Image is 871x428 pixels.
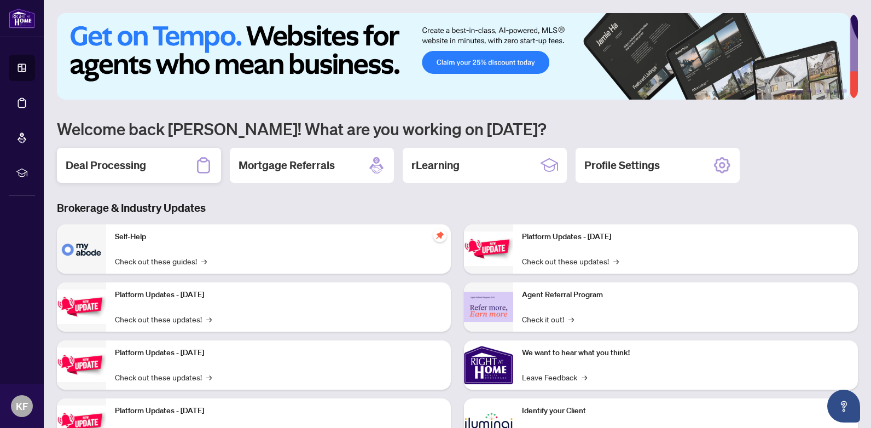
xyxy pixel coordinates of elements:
[16,398,28,414] span: KF
[115,231,442,243] p: Self-Help
[568,313,574,325] span: →
[9,8,35,28] img: logo
[522,289,849,301] p: Agent Referral Program
[115,371,212,383] a: Check out these updates!→
[201,255,207,267] span: →
[57,200,858,216] h3: Brokerage & Industry Updates
[239,158,335,173] h2: Mortgage Referrals
[57,348,106,382] img: Platform Updates - July 21, 2025
[808,89,812,93] button: 2
[582,371,587,383] span: →
[115,289,442,301] p: Platform Updates - [DATE]
[613,255,619,267] span: →
[464,232,513,266] img: Platform Updates - June 23, 2025
[57,224,106,274] img: Self-Help
[584,158,660,173] h2: Profile Settings
[843,89,847,93] button: 6
[786,89,803,93] button: 1
[115,405,442,417] p: Platform Updates - [DATE]
[827,390,860,423] button: Open asap
[206,371,212,383] span: →
[411,158,460,173] h2: rLearning
[816,89,821,93] button: 3
[522,371,587,383] a: Leave Feedback→
[464,340,513,390] img: We want to hear what you think!
[433,229,446,242] span: pushpin
[66,158,146,173] h2: Deal Processing
[834,89,838,93] button: 5
[115,313,212,325] a: Check out these updates!→
[57,118,858,139] h1: Welcome back [PERSON_NAME]! What are you working on [DATE]?
[522,231,849,243] p: Platform Updates - [DATE]
[57,290,106,324] img: Platform Updates - September 16, 2025
[522,347,849,359] p: We want to hear what you think!
[115,255,207,267] a: Check out these guides!→
[115,347,442,359] p: Platform Updates - [DATE]
[464,292,513,322] img: Agent Referral Program
[522,255,619,267] a: Check out these updates!→
[206,313,212,325] span: →
[522,405,849,417] p: Identify your Client
[522,313,574,325] a: Check it out!→
[825,89,829,93] button: 4
[57,13,850,100] img: Slide 0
